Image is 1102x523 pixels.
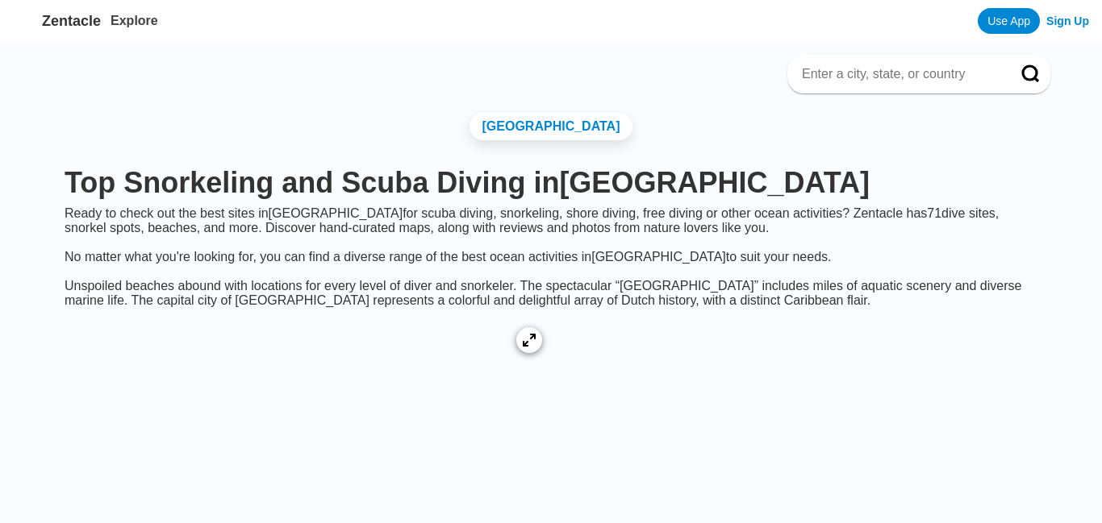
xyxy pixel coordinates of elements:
[52,206,1050,279] div: Ready to check out the best sites in [GEOGRAPHIC_DATA] for scuba diving, snorkeling, shore diving...
[52,279,1050,308] div: Unspoiled beaches abound with locations for every level of diver and snorkeler. The spectacular “...
[470,113,633,140] a: [GEOGRAPHIC_DATA]
[1046,15,1089,27] a: Sign Up
[111,14,158,27] a: Explore
[65,166,1037,200] h1: Top Snorkeling and Scuba Diving in [GEOGRAPHIC_DATA]
[978,8,1040,34] a: Use App
[800,66,999,82] input: Enter a city, state, or country
[42,13,101,30] span: Zentacle
[13,8,101,34] a: Zentacle logoZentacle
[13,8,39,34] img: Zentacle logo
